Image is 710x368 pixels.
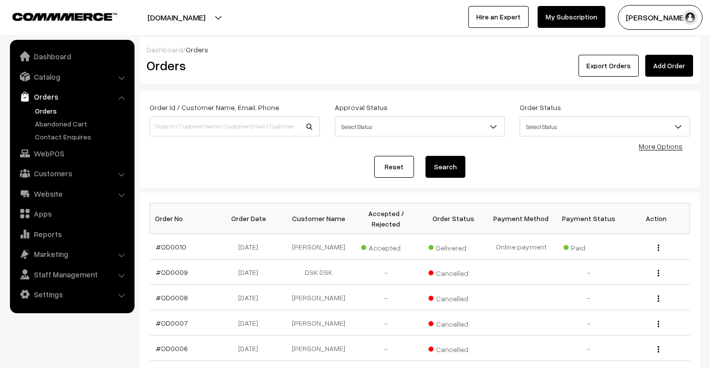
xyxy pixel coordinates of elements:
[428,342,478,355] span: Cancelled
[285,285,353,310] td: [PERSON_NAME]
[555,203,623,234] th: Payment Status
[426,156,465,178] button: Search
[352,203,420,234] th: Accepted / Rejected
[12,10,100,22] a: COMMMERCE
[12,225,131,243] a: Reports
[618,5,703,30] button: [PERSON_NAME]…
[658,270,659,276] img: Menu
[658,295,659,302] img: Menu
[420,203,488,234] th: Order Status
[156,293,188,302] a: #OD0008
[156,344,188,353] a: #OD0006
[156,243,186,251] a: #OD0010
[538,6,605,28] a: My Subscription
[622,203,690,234] th: Action
[12,164,131,182] a: Customers
[645,55,693,77] a: Add Order
[658,321,659,327] img: Menu
[335,117,505,136] span: Select Status
[683,10,698,25] img: user
[639,142,683,150] a: More Options
[374,156,414,178] a: Reset
[217,259,285,285] td: [DATE]
[12,47,131,65] a: Dashboard
[149,102,279,113] label: Order Id / Customer Name, Email, Phone
[32,106,131,116] a: Orders
[578,55,639,77] button: Export Orders
[352,310,420,336] td: -
[520,118,690,135] span: Select Status
[468,6,529,28] a: Hire an Expert
[149,117,320,136] input: Order Id / Customer Name / Customer Email / Customer Phone
[156,319,188,327] a: #OD0007
[217,203,285,234] th: Order Date
[428,291,478,304] span: Cancelled
[555,336,623,361] td: -
[12,285,131,303] a: Settings
[150,203,218,234] th: Order No
[487,234,555,259] td: Online payment
[156,268,188,276] a: #OD0009
[217,336,285,361] td: [DATE]
[12,205,131,223] a: Apps
[12,68,131,86] a: Catalog
[12,144,131,162] a: WebPOS
[285,203,353,234] th: Customer Name
[520,117,690,136] span: Select Status
[113,5,240,30] button: [DOMAIN_NAME]
[12,265,131,283] a: Staff Management
[555,259,623,285] td: -
[186,45,208,54] span: Orders
[520,102,561,113] label: Order Status
[335,102,388,113] label: Approval Status
[146,45,183,54] a: Dashboard
[146,44,693,55] div: /
[12,185,131,203] a: Website
[658,245,659,251] img: Menu
[12,13,117,20] img: COMMMERCE
[555,310,623,336] td: -
[12,245,131,263] a: Marketing
[658,346,659,353] img: Menu
[146,58,319,73] h2: Orders
[361,240,411,253] span: Accepted
[12,88,131,106] a: Orders
[217,310,285,336] td: [DATE]
[428,265,478,278] span: Cancelled
[352,259,420,285] td: -
[352,285,420,310] td: -
[32,119,131,129] a: Abandoned Cart
[285,310,353,336] td: [PERSON_NAME]
[285,336,353,361] td: [PERSON_NAME]
[428,316,478,329] span: Cancelled
[352,336,420,361] td: -
[335,118,505,135] span: Select Status
[217,234,285,259] td: [DATE]
[217,285,285,310] td: [DATE]
[285,234,353,259] td: [PERSON_NAME]
[428,240,478,253] span: Delivered
[487,203,555,234] th: Payment Method
[555,285,623,310] td: -
[564,240,613,253] span: Paid
[32,131,131,142] a: Contact Enquires
[285,259,353,285] td: DSK DSK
